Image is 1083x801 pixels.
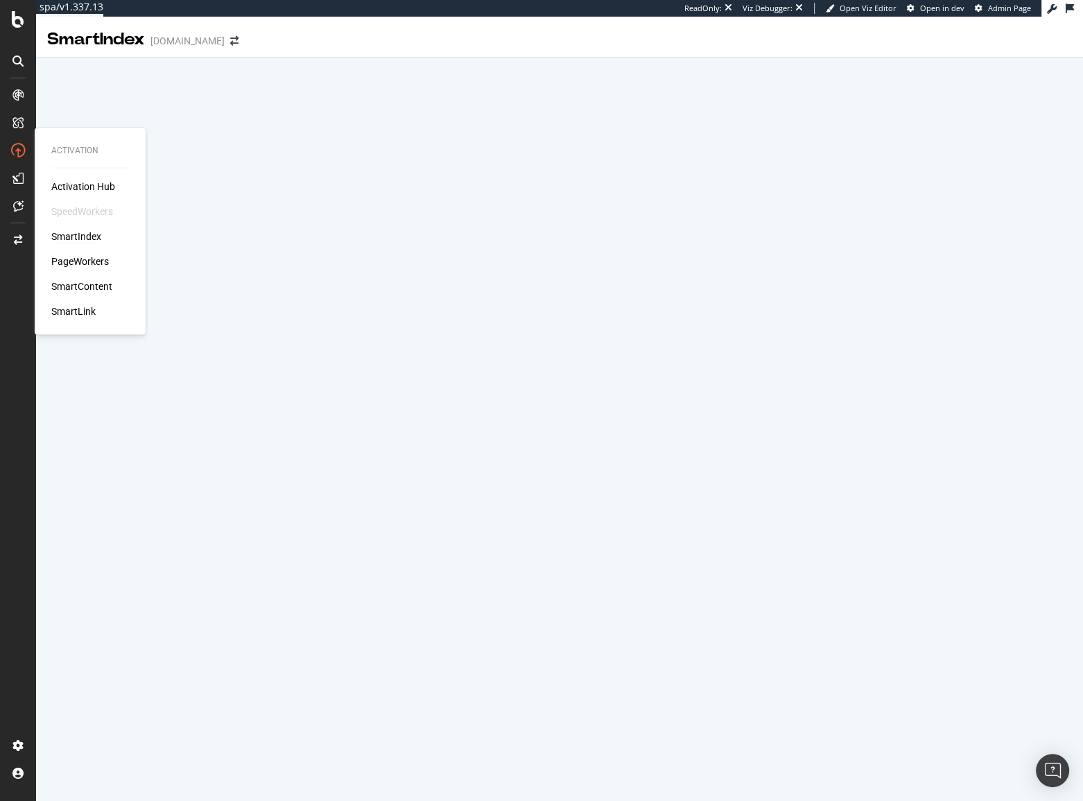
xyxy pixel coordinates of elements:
[51,279,112,293] a: SmartContent
[51,230,101,243] a: SmartIndex
[51,255,109,268] a: PageWorkers
[47,28,145,51] div: SmartIndex
[840,3,896,13] span: Open Viz Editor
[920,3,964,13] span: Open in dev
[826,3,896,14] a: Open Viz Editor
[230,36,239,46] div: arrow-right-arrow-left
[1036,754,1069,787] div: Open Intercom Messenger
[51,145,129,157] div: Activation
[743,3,792,14] div: Viz Debugger:
[150,34,225,48] div: [DOMAIN_NAME]
[684,3,722,14] div: ReadOnly:
[975,3,1031,14] a: Admin Page
[51,304,96,318] a: SmartLink
[907,3,964,14] a: Open in dev
[51,180,115,193] a: Activation Hub
[51,205,113,218] div: SpeedWorkers
[988,3,1031,13] span: Admin Page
